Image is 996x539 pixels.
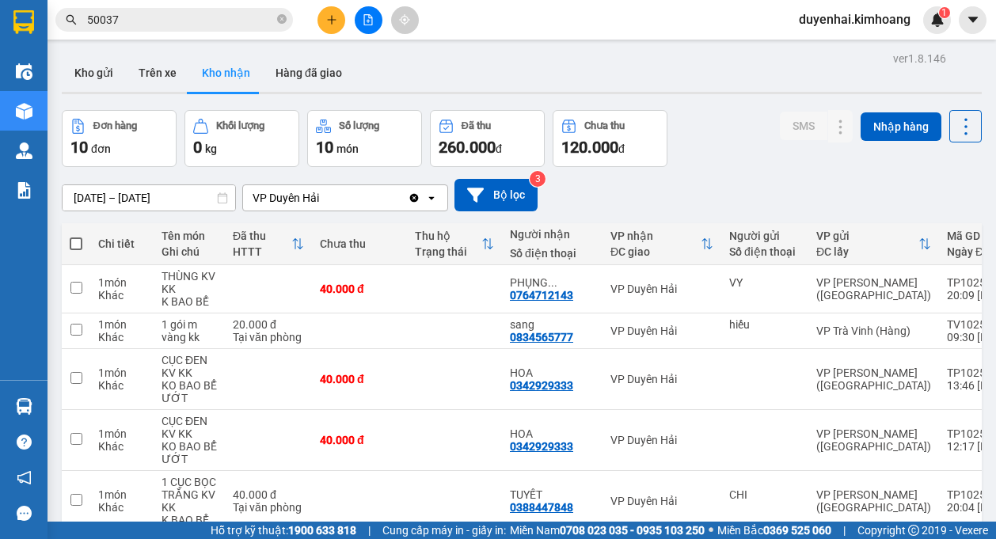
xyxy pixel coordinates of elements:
div: Số lượng [339,120,379,131]
div: VP [PERSON_NAME] ([GEOGRAPHIC_DATA]) [816,427,931,453]
button: Khối lượng0kg [184,110,299,167]
div: Số điện thoại [729,245,800,258]
div: Số điện thoại [510,247,595,260]
div: Tại văn phòng [233,501,304,514]
div: VY [729,276,800,289]
div: HOA [510,366,595,379]
button: Đã thu260.000đ [430,110,545,167]
div: VP gửi [816,230,918,242]
div: 1 món [98,366,146,379]
div: 0342929333 [510,379,573,392]
span: copyright [908,525,919,536]
input: Selected VP Duyên Hải. [321,190,322,206]
span: caret-down [966,13,980,27]
div: 1 CỤC BỌC TRẮNG KV KK [162,476,217,514]
span: aim [399,14,410,25]
span: đ [496,142,502,155]
div: 0388447848 [510,501,573,514]
span: search [66,14,77,25]
div: Khác [98,289,146,302]
div: Ghi chú [162,245,217,258]
strong: 1900 633 818 [288,524,356,537]
div: VP Duyên Hải [610,283,713,295]
button: Kho nhận [189,54,263,92]
img: icon-new-feature [930,13,945,27]
div: CỤC ĐEN KV KK [162,415,217,440]
div: VP Duyên Hải [610,434,713,446]
span: Cung cấp máy in - giấy in: [382,522,506,539]
img: warehouse-icon [16,398,32,415]
div: 0834565777 [510,331,573,344]
div: 20.000 đ [233,318,304,331]
div: ĐC giao [610,245,701,258]
span: 10 [316,138,333,157]
div: ĐC lấy [816,245,918,258]
div: TUYẾT [510,488,595,501]
div: 40.000 đ [320,283,399,295]
strong: 0708 023 035 - 0935 103 250 [560,524,705,537]
img: logo-vxr [13,10,34,34]
div: VP [PERSON_NAME] ([GEOGRAPHIC_DATA]) [816,366,931,392]
span: 260.000 [439,138,496,157]
div: CỤC ĐEN KV KK [162,354,217,379]
div: Đã thu [233,230,291,242]
span: món [336,142,359,155]
img: solution-icon [16,182,32,199]
div: K BAO BỂ [162,295,217,308]
th: Toggle SortBy [603,223,721,265]
div: VP Duyên Hải [610,373,713,385]
th: Toggle SortBy [808,223,939,265]
span: | [368,522,371,539]
sup: 1 [939,7,950,18]
img: warehouse-icon [16,103,32,120]
div: Khác [98,501,146,514]
span: Hỗ trợ kỹ thuật: [211,522,356,539]
span: plus [326,14,337,25]
button: Bộ lọc [454,179,538,211]
div: 40.000 đ [320,434,399,446]
div: ver 1.8.146 [893,50,946,67]
span: đ [618,142,625,155]
div: Tên món [162,230,217,242]
span: notification [17,470,32,485]
button: Chưa thu120.000đ [553,110,667,167]
button: Nhập hàng [861,112,941,141]
div: Chưa thu [320,237,399,250]
div: Người nhận [510,228,595,241]
div: VP [PERSON_NAME] ([GEOGRAPHIC_DATA]) [816,488,931,514]
span: ... [548,276,557,289]
div: Khác [98,331,146,344]
div: CHI [729,488,800,501]
svg: Clear value [408,192,420,204]
div: VP [PERSON_NAME] ([GEOGRAPHIC_DATA]) [816,276,931,302]
div: Tại văn phòng [233,331,304,344]
div: Chi tiết [98,237,146,250]
button: Số lượng10món [307,110,422,167]
span: file-add [363,14,374,25]
th: Toggle SortBy [407,223,502,265]
span: kg [205,142,217,155]
span: Miền Bắc [717,522,831,539]
div: Khối lượng [216,120,264,131]
img: warehouse-icon [16,142,32,159]
div: HTTT [233,245,291,258]
div: PHỤNG NGUYỄN [510,276,595,289]
div: VP Duyên Hải [253,190,319,206]
button: Kho gửi [62,54,126,92]
button: plus [317,6,345,34]
span: close-circle [277,14,287,24]
div: HOA [510,427,595,440]
div: 40.000 đ [320,373,399,385]
div: 40.000 đ [233,488,304,501]
div: 1 món [98,488,146,501]
input: Select a date range. [63,185,235,211]
div: K BAO BỂ [162,514,217,526]
div: 1 món [98,318,146,331]
span: Miền Nam [510,522,705,539]
button: Đơn hàng10đơn [62,110,177,167]
input: Tìm tên, số ĐT hoặc mã đơn [87,11,274,28]
div: 1 món [98,427,146,440]
div: KO BAO BỂ ƯỚT [162,379,217,404]
div: Đã thu [462,120,491,131]
img: warehouse-icon [16,63,32,80]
